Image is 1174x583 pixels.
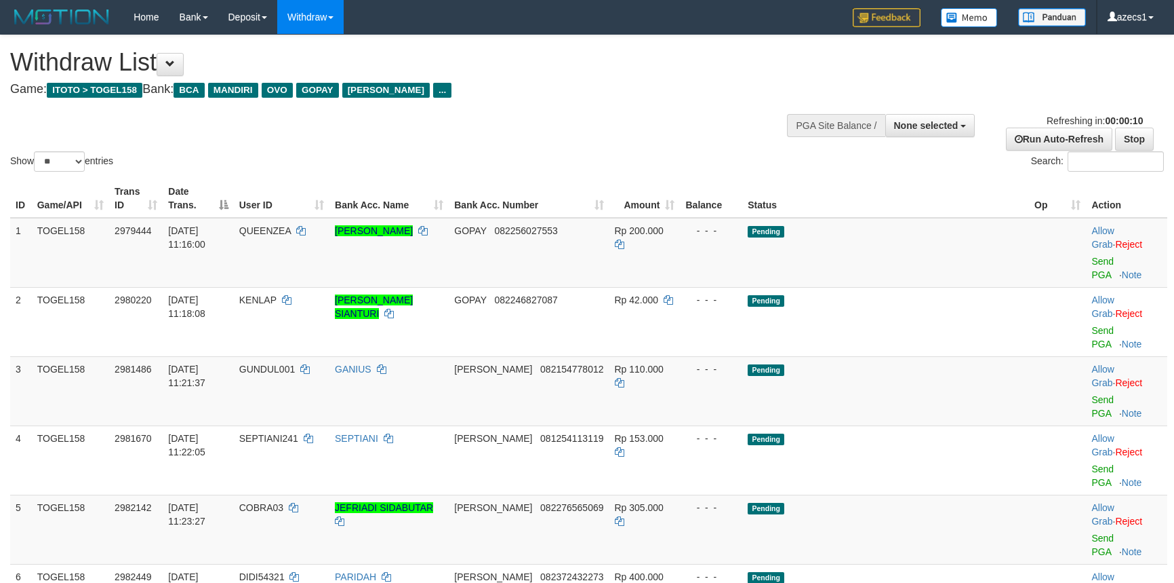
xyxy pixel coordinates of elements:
[748,503,784,514] span: Pending
[1122,408,1142,419] a: Note
[208,83,258,98] span: MANDIRI
[34,151,85,172] select: Showentries
[1091,364,1115,388] span: ·
[685,224,737,238] div: - - -
[115,502,152,513] span: 2982142
[342,83,430,98] span: [PERSON_NAME]
[615,364,664,375] span: Rp 110.000
[1086,426,1167,495] td: ·
[32,218,109,288] td: TOGEL158
[168,433,205,457] span: [DATE] 11:22:05
[1091,533,1114,557] a: Send PGA
[168,225,205,250] span: [DATE] 11:16:00
[615,225,664,236] span: Rp 200.000
[168,295,205,319] span: [DATE] 11:18:08
[10,151,113,172] label: Show entries
[335,433,378,444] a: SEPTIANI
[1091,502,1114,527] a: Allow Grab
[115,364,152,375] span: 2981486
[115,571,152,582] span: 2982449
[115,225,152,236] span: 2979444
[742,179,1029,218] th: Status
[615,295,659,305] span: Rp 42.000
[748,295,784,307] span: Pending
[454,502,532,513] span: [PERSON_NAME]
[1091,364,1114,388] a: Allow Grab
[1031,151,1164,172] label: Search:
[1018,8,1086,26] img: panduan.png
[454,571,532,582] span: [PERSON_NAME]
[454,295,486,305] span: GOPAY
[10,495,32,564] td: 5
[853,8,920,27] img: Feedback.jpg
[296,83,339,98] span: GOPAY
[32,495,109,564] td: TOGEL158
[239,364,295,375] span: GUNDUL001
[1091,464,1114,488] a: Send PGA
[615,502,664,513] span: Rp 305.000
[1086,356,1167,426] td: ·
[1086,218,1167,288] td: ·
[234,179,329,218] th: User ID: activate to sort column ascending
[1115,377,1142,388] a: Reject
[335,295,413,319] a: [PERSON_NAME] SIANTURI
[10,218,32,288] td: 1
[1115,128,1154,151] a: Stop
[10,49,769,76] h1: Withdraw List
[335,571,376,582] a: PARIDAH
[32,426,109,495] td: TOGEL158
[894,120,958,131] span: None selected
[454,433,532,444] span: [PERSON_NAME]
[1122,477,1142,488] a: Note
[941,8,998,27] img: Button%20Memo.svg
[1105,115,1143,126] strong: 00:00:10
[680,179,742,218] th: Balance
[10,426,32,495] td: 4
[540,571,603,582] span: Copy 082372432273 to clipboard
[1115,239,1142,250] a: Reject
[1091,295,1115,319] span: ·
[335,225,413,236] a: [PERSON_NAME]
[685,501,737,514] div: - - -
[163,179,233,218] th: Date Trans.: activate to sort column descending
[748,226,784,238] span: Pending
[1086,287,1167,356] td: ·
[885,114,975,137] button: None selected
[540,433,603,444] span: Copy 081254113119 to clipboard
[748,434,784,445] span: Pending
[1115,308,1142,319] a: Reject
[239,502,283,513] span: COBRA03
[1091,325,1114,350] a: Send PGA
[10,7,113,27] img: MOTION_logo.png
[239,433,298,444] span: SEPTIANI241
[168,364,205,388] span: [DATE] 11:21:37
[10,356,32,426] td: 3
[615,571,664,582] span: Rp 400.000
[540,364,603,375] span: Copy 082154778012 to clipboard
[239,225,291,236] span: QUEENZEA
[1115,447,1142,457] a: Reject
[32,179,109,218] th: Game/API: activate to sort column ascending
[1091,225,1114,250] a: Allow Grab
[239,571,285,582] span: DIDI54321
[168,502,205,527] span: [DATE] 11:23:27
[433,83,451,98] span: ...
[32,356,109,426] td: TOGEL158
[1006,128,1112,151] a: Run Auto-Refresh
[239,295,277,305] span: KENLAP
[174,83,204,98] span: BCA
[10,83,769,96] h4: Game: Bank:
[32,287,109,356] td: TOGEL158
[47,83,142,98] span: ITOTO > TOGEL158
[1029,179,1086,218] th: Op: activate to sort column ascending
[1122,339,1142,350] a: Note
[1091,502,1115,527] span: ·
[685,432,737,445] div: - - -
[335,502,433,513] a: JEFRIADI SIDABUTAR
[494,295,557,305] span: Copy 082246827087 to clipboard
[1122,269,1142,280] a: Note
[449,179,609,218] th: Bank Acc. Number: activate to sort column ascending
[115,433,152,444] span: 2981670
[1091,256,1114,280] a: Send PGA
[494,225,557,236] span: Copy 082256027553 to clipboard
